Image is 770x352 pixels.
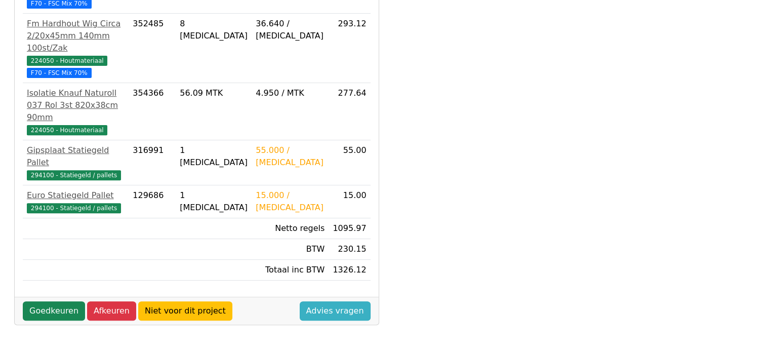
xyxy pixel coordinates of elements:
td: 1326.12 [329,260,370,281]
td: 352485 [129,14,176,83]
div: 15.000 / [MEDICAL_DATA] [256,189,325,214]
td: Totaal inc BTW [252,260,329,281]
td: 1095.97 [329,218,370,239]
td: 316991 [129,140,176,185]
span: F70 - FSC Mix 70% [27,68,92,78]
td: 277.64 [329,83,370,140]
div: Gipsplaat Statiegeld Pallet [27,144,125,169]
a: Advies vragen [300,301,371,321]
div: Isolatie Knauf Naturoll 037 Rol 3st 820x38cm 90mm [27,87,125,124]
td: 129686 [129,185,176,218]
a: Niet voor dit project [138,301,232,321]
td: Netto regels [252,218,329,239]
td: 15.00 [329,185,370,218]
div: 55.000 / [MEDICAL_DATA] [256,144,325,169]
a: Afkeuren [87,301,136,321]
td: 230.15 [329,239,370,260]
td: 354366 [129,83,176,140]
div: 1 [MEDICAL_DATA] [180,144,248,169]
a: Isolatie Knauf Naturoll 037 Rol 3st 820x38cm 90mm224050 - Houtmateriaal [27,87,125,136]
span: 294100 - Statiegeld / pallets [27,170,121,180]
div: 4.950 / MTK [256,87,325,99]
div: Euro Statiegeld Pallet [27,189,125,202]
div: Fm Hardhout Wig Circa 2/20x45mm 140mm 100st/Zak [27,18,125,54]
span: 294100 - Statiegeld / pallets [27,203,121,213]
a: Gipsplaat Statiegeld Pallet294100 - Statiegeld / pallets [27,144,125,181]
td: 293.12 [329,14,370,83]
td: BTW [252,239,329,260]
div: 36.640 / [MEDICAL_DATA] [256,18,325,42]
span: 224050 - Houtmateriaal [27,56,107,66]
div: 56.09 MTK [180,87,248,99]
a: Goedkeuren [23,301,85,321]
td: 55.00 [329,140,370,185]
div: 8 [MEDICAL_DATA] [180,18,248,42]
a: Fm Hardhout Wig Circa 2/20x45mm 140mm 100st/Zak224050 - Houtmateriaal F70 - FSC Mix 70% [27,18,125,79]
span: 224050 - Houtmateriaal [27,125,107,135]
a: Euro Statiegeld Pallet294100 - Statiegeld / pallets [27,189,125,214]
div: 1 [MEDICAL_DATA] [180,189,248,214]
